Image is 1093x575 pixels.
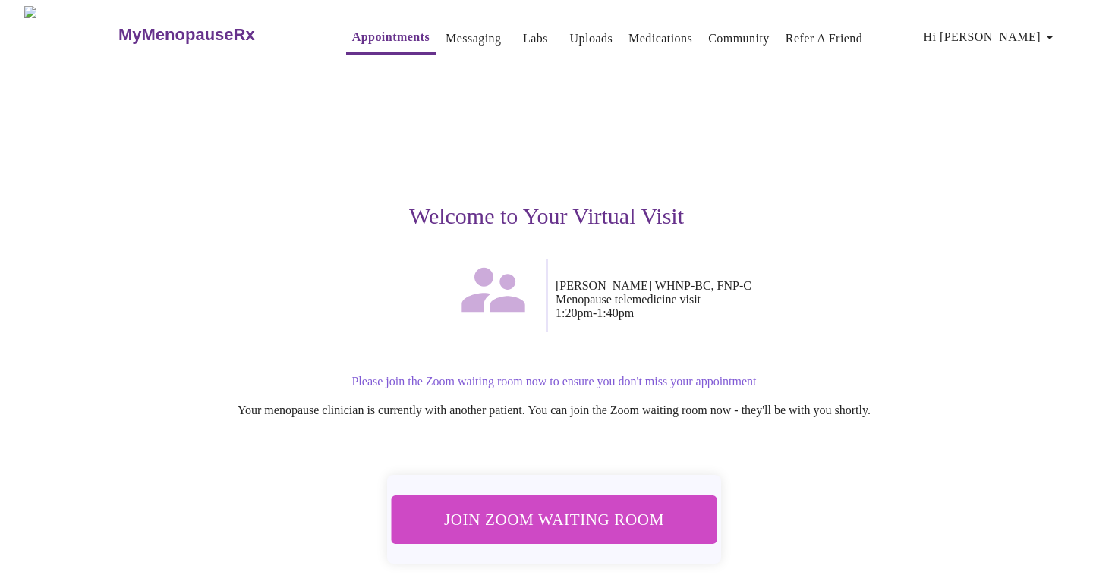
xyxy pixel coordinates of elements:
[702,24,776,54] button: Community
[523,28,548,49] a: Labs
[116,8,315,61] a: MyMenopauseRx
[918,22,1065,52] button: Hi [PERSON_NAME]
[564,24,619,54] button: Uploads
[786,28,863,49] a: Refer a Friend
[346,22,436,55] button: Appointments
[570,28,613,49] a: Uploads
[411,505,697,533] span: Join Zoom Waiting Room
[94,404,1014,417] p: Your menopause clinician is currently with another patient. You can join the Zoom waiting room no...
[628,28,692,49] a: Medications
[556,279,1014,320] p: [PERSON_NAME] WHNP-BC, FNP-C Menopause telemedicine visit 1:20pm - 1:40pm
[512,24,560,54] button: Labs
[391,495,717,543] button: Join Zoom Waiting Room
[352,27,430,48] a: Appointments
[118,25,255,45] h3: MyMenopauseRx
[79,203,1014,229] h3: Welcome to Your Virtual Visit
[622,24,698,54] button: Medications
[924,27,1059,48] span: Hi [PERSON_NAME]
[24,6,116,63] img: MyMenopauseRx Logo
[446,28,501,49] a: Messaging
[439,24,507,54] button: Messaging
[94,375,1014,388] p: Please join the Zoom waiting room now to ensure you don't miss your appointment
[780,24,869,54] button: Refer a Friend
[708,28,770,49] a: Community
